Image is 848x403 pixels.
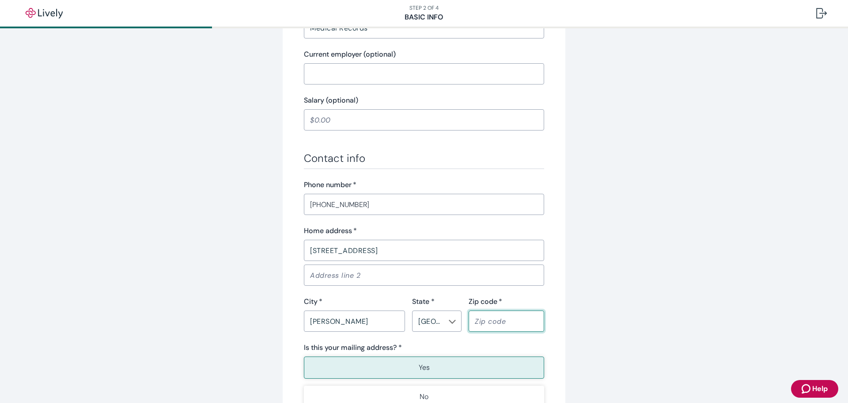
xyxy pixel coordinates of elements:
[304,111,544,129] input: $0.00
[304,95,358,106] label: Salary (optional)
[791,380,838,398] button: Zendesk support iconHelp
[412,296,435,307] label: State *
[812,384,828,394] span: Help
[304,242,544,259] input: Address line 1
[469,312,544,330] input: Zip code
[304,342,402,353] label: Is this your mailing address? *
[304,180,356,190] label: Phone number
[469,296,502,307] label: Zip code
[304,266,544,284] input: Address line 2
[415,315,444,327] input: --
[19,8,69,19] img: Lively
[448,317,457,326] button: Open
[449,318,456,325] svg: Chevron icon
[304,357,544,379] button: Yes
[304,152,544,165] h3: Contact info
[802,384,812,394] svg: Zendesk support icon
[304,226,357,236] label: Home address
[304,196,544,213] input: (555) 555-5555
[304,312,405,330] input: City
[420,391,428,402] p: No
[304,49,396,60] label: Current employer (optional)
[419,362,430,373] p: Yes
[809,3,834,24] button: Log out
[304,296,322,307] label: City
